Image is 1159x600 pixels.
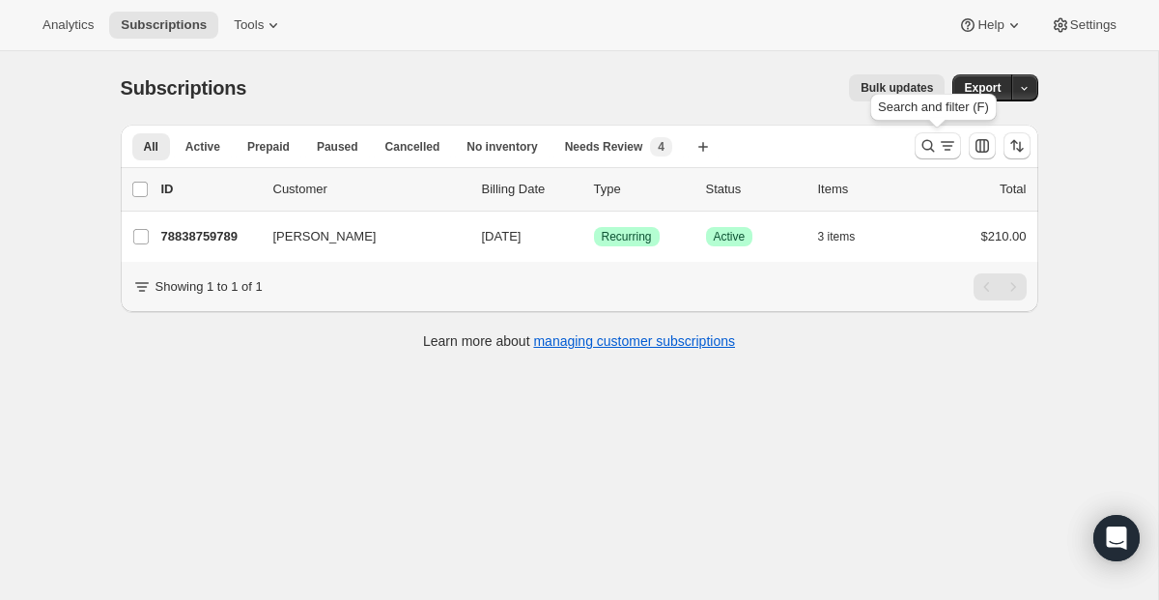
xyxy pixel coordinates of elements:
span: Active [714,229,746,244]
span: [PERSON_NAME] [273,227,377,246]
span: Settings [1070,17,1117,33]
div: 78838759789[PERSON_NAME][DATE]SuccessRecurringSuccessActive3 items$210.00 [161,223,1027,250]
span: Prepaid [247,139,290,155]
button: Analytics [31,12,105,39]
button: Customize table column order and visibility [969,132,996,159]
button: Export [952,74,1012,101]
span: 3 items [818,229,856,244]
button: [PERSON_NAME] [262,221,455,252]
button: Settings [1039,12,1128,39]
span: Help [977,17,1004,33]
div: Items [818,180,915,199]
span: Needs Review [565,139,643,155]
div: IDCustomerBilling DateTypeStatusItemsTotal [161,180,1027,199]
span: $210.00 [981,229,1027,243]
a: managing customer subscriptions [533,333,735,349]
p: Status [706,180,803,199]
p: ID [161,180,258,199]
span: Analytics [42,17,94,33]
span: Cancelled [385,139,440,155]
span: All [144,139,158,155]
span: Subscriptions [121,77,247,99]
p: Showing 1 to 1 of 1 [155,277,263,297]
p: Billing Date [482,180,579,199]
p: Customer [273,180,466,199]
span: Paused [317,139,358,155]
button: Search and filter results [915,132,961,159]
p: Total [1000,180,1026,199]
span: Export [964,80,1001,96]
p: 78838759789 [161,227,258,246]
span: Active [185,139,220,155]
span: Bulk updates [861,80,933,96]
button: 3 items [818,223,877,250]
span: 4 [658,139,664,155]
span: No inventory [466,139,537,155]
button: Tools [222,12,295,39]
button: Sort the results [1004,132,1031,159]
button: Help [947,12,1034,39]
button: Bulk updates [849,74,945,101]
span: [DATE] [482,229,522,243]
span: Subscriptions [121,17,207,33]
div: Type [594,180,691,199]
div: Open Intercom Messenger [1093,515,1140,561]
span: Recurring [602,229,652,244]
p: Learn more about [423,331,735,351]
button: Create new view [688,133,719,160]
span: Tools [234,17,264,33]
nav: Pagination [974,273,1027,300]
button: Subscriptions [109,12,218,39]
